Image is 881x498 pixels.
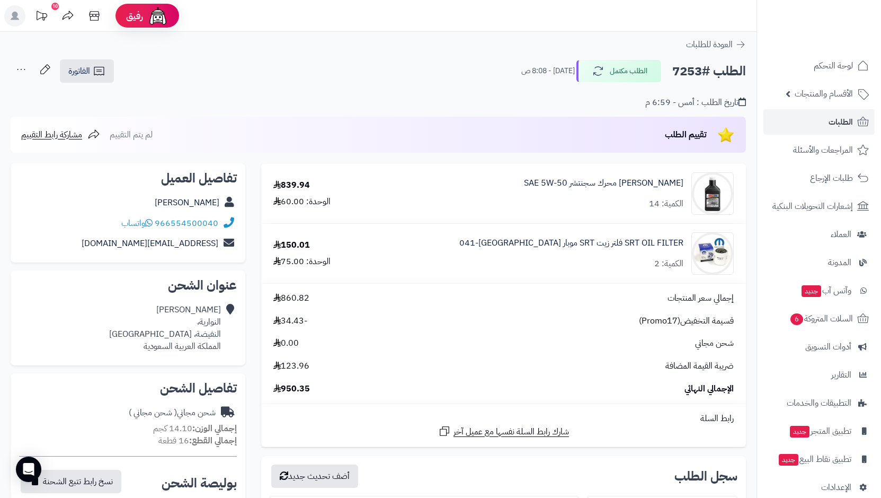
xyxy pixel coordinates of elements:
span: السلات المتروكة [789,311,853,326]
a: المراجعات والأسئلة [763,137,875,163]
span: تقييم الطلب [665,128,707,141]
a: مشاركة رابط التقييم [21,128,100,141]
h2: تفاصيل العميل [19,172,237,185]
span: -34.43 [273,315,307,327]
a: السلات المتروكة6 [763,306,875,331]
span: لوحة التحكم [814,58,853,73]
span: الإجمالي النهائي [684,383,734,395]
small: 14.10 كجم [153,422,237,435]
span: مشاركة رابط التقييم [21,128,82,141]
img: logo-2.png [809,22,871,44]
img: ai-face.png [147,5,168,27]
a: المدونة [763,250,875,275]
span: نسخ رابط تتبع الشحنة [43,475,113,488]
span: جديد [779,454,798,466]
div: 150.01 [273,239,310,251]
span: إشعارات التحويلات البنكية [772,199,853,214]
a: التطبيقات والخدمات [763,390,875,416]
span: إجمالي سعر المنتجات [668,292,734,304]
span: وآتس آب [800,283,851,298]
button: الطلب مكتمل [576,60,661,82]
span: تطبيق المتجر [789,424,851,439]
a: الفاتورة [60,59,114,83]
h2: عنوان الشحن [19,279,237,292]
span: رفيق [126,10,143,22]
a: [PERSON_NAME] محرك سجنتشر SAE 5W-50 [524,177,683,189]
div: Open Intercom Messenger [16,457,41,482]
a: [EMAIL_ADDRESS][DOMAIN_NAME] [82,237,218,250]
a: لوحة التحكم [763,53,875,78]
span: شحن مجاني [695,337,734,350]
div: رابط السلة [265,413,742,425]
div: [PERSON_NAME] النوارية، النفيضة، [GEOGRAPHIC_DATA] المملكة العربية السعودية [109,304,221,352]
span: التقارير [831,368,851,382]
span: تطبيق نقاط البيع [778,452,851,467]
span: جديد [790,426,809,438]
span: لم يتم التقييم [110,128,153,141]
span: 123.96 [273,360,309,372]
div: 839.94 [273,179,310,191]
span: الإعدادات [821,480,851,495]
a: واتساب [121,217,153,230]
img: 1755277365-bd710807-ba12-488b-8df7-8f28f9d25b24-90x90.jpg [692,232,733,275]
a: تطبيق المتجرجديد [763,418,875,444]
a: وآتس آبجديد [763,278,875,303]
span: ( شحن مجاني ) [129,406,177,419]
span: العودة للطلبات [686,38,733,51]
div: تاريخ الطلب : أمس - 6:59 م [645,97,746,109]
div: 10 [51,3,59,10]
a: SRT OIL FILTER فلتر زيت SRT موبار [GEOGRAPHIC_DATA]-041 [459,237,683,249]
h2: بوليصة الشحن [162,477,237,490]
h3: سجل الطلب [674,470,737,483]
strong: إجمالي الوزن: [192,422,237,435]
a: طلبات الإرجاع [763,165,875,191]
span: 0.00 [273,337,299,350]
h2: الطلب #7253 [672,60,746,82]
span: جديد [802,285,821,297]
span: المراجعات والأسئلة [793,143,853,158]
div: شحن مجاني [129,407,216,419]
small: [DATE] - 8:08 ص [521,66,575,76]
span: 950.35 [273,383,310,395]
span: المدونة [828,255,851,270]
a: الطلبات [763,109,875,135]
h2: تفاصيل الشحن [19,382,237,395]
a: أدوات التسويق [763,334,875,360]
span: ضريبة القيمة المضافة [665,360,734,372]
a: إشعارات التحويلات البنكية [763,194,875,219]
a: شارك رابط السلة نفسها مع عميل آخر [438,425,569,438]
span: الطلبات [829,115,853,129]
a: تطبيق نقاط البيعجديد [763,447,875,472]
a: تحديثات المنصة [28,5,55,29]
strong: إجمالي القطع: [189,434,237,447]
div: الكمية: 14 [649,198,683,210]
button: أضف تحديث جديد [271,465,358,488]
span: 6 [790,313,803,326]
button: نسخ رابط تتبع الشحنة [21,470,121,493]
div: الوحدة: 60.00 [273,196,331,208]
span: العملاء [831,227,851,242]
img: AMSOIL%205W50-90x90.jpg [692,172,733,215]
a: 966554500040 [155,217,218,230]
div: الكمية: 2 [654,258,683,270]
span: قسيمة التخفيض(Promo17) [639,315,734,327]
a: [PERSON_NAME] [155,196,219,209]
span: الأقسام والمنتجات [795,86,853,101]
a: التقارير [763,362,875,388]
span: الفاتورة [68,65,90,77]
span: شارك رابط السلة نفسها مع عميل آخر [453,426,569,438]
span: طلبات الإرجاع [810,171,853,186]
a: العودة للطلبات [686,38,746,51]
small: 16 قطعة [158,434,237,447]
span: أدوات التسويق [805,339,851,354]
div: الوحدة: 75.00 [273,256,331,268]
span: 860.82 [273,292,309,304]
span: التطبيقات والخدمات [787,396,851,410]
a: العملاء [763,222,875,247]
